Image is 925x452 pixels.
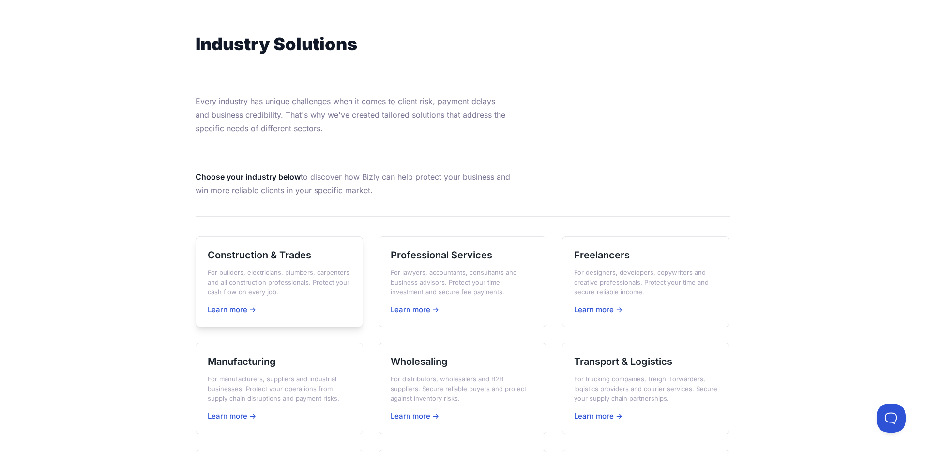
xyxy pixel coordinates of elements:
[379,343,546,434] a: Wholesaling For distributors, wholesalers and B2B suppliers. Secure reliable buyers and protect a...
[391,305,439,314] span: Learn more →
[391,268,534,297] p: For lawyers, accountants, consultants and business advisors. Protect your time investment and sec...
[196,34,510,54] h1: Industry Solutions
[574,305,622,314] span: Learn more →
[574,248,718,262] h3: Freelancers
[196,170,510,197] p: to discover how Bizly can help protect your business and win more reliable clients in your specif...
[196,236,364,328] a: Construction & Trades For builders, electricians, plumbers, carpenters and all construction profe...
[208,248,351,262] h3: Construction & Trades
[208,355,351,368] h3: Manufacturing
[196,172,301,181] strong: Choose your industry below
[391,374,534,403] p: For distributors, wholesalers and B2B suppliers. Secure reliable buyers and protect against inven...
[208,374,351,403] p: For manufacturers, suppliers and industrial businesses. Protect your operations from supply chain...
[574,268,718,297] p: For designers, developers, copywriters and creative professionals. Protect your time and secure r...
[562,343,730,434] a: Transport & Logistics For trucking companies, freight forwarders, logistics providers and courier...
[379,236,546,328] a: Professional Services For lawyers, accountants, consultants and business advisors. Protect your t...
[574,411,622,421] span: Learn more →
[208,268,351,297] p: For builders, electricians, plumbers, carpenters and all construction professionals. Protect your...
[196,343,364,434] a: Manufacturing For manufacturers, suppliers and industrial businesses. Protect your operations fro...
[208,411,256,421] span: Learn more →
[574,374,718,403] p: For trucking companies, freight forwarders, logistics providers and courier services. Secure your...
[391,411,439,421] span: Learn more →
[391,248,534,262] h3: Professional Services
[196,94,510,135] p: Every industry has unique challenges when it comes to client risk, payment delays and business cr...
[574,355,718,368] h3: Transport & Logistics
[391,355,534,368] h3: Wholesaling
[562,236,730,328] a: Freelancers For designers, developers, copywriters and creative professionals. Protect your time ...
[877,404,906,433] iframe: Toggle Customer Support
[208,305,256,314] span: Learn more →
